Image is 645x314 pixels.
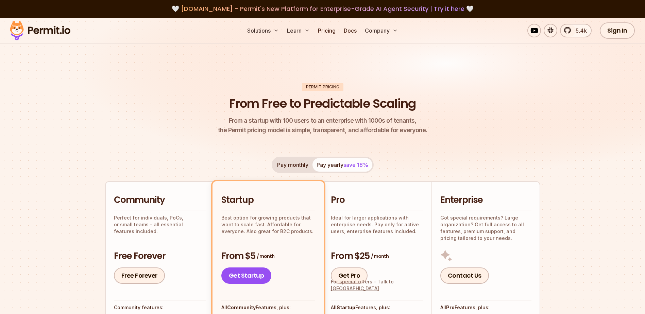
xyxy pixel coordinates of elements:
span: [DOMAIN_NAME] - Permit's New Platform for Enterprise-Grade AI Agent Security | [181,4,464,13]
p: Got special requirements? Large organization? Get full access to all features, premium support, a... [440,214,531,242]
div: 🤍 🤍 [16,4,629,14]
strong: Pro [446,304,455,310]
div: Permit Pricing [302,83,343,91]
h4: All Features, plus: [440,304,531,311]
a: Get Pro [331,267,368,284]
a: Docs [341,24,359,37]
span: / month [257,253,274,260]
button: Learn [284,24,312,37]
a: Pricing [315,24,338,37]
h2: Startup [221,194,315,206]
strong: Community [227,304,256,310]
p: the Permit pricing model is simple, transparent, and affordable for everyone. [218,116,427,135]
span: 5.4k [572,27,587,35]
h3: Free Forever [114,250,206,262]
strong: Startup [337,304,355,310]
button: Solutions [244,24,282,37]
a: 5.4k [560,24,592,37]
p: Best option for growing products that want to scale fast. Affordable for everyone. Also great for... [221,214,315,235]
h2: Pro [331,194,423,206]
p: Ideal for larger applications with enterprise needs. Pay only for active users, enterprise featur... [331,214,423,235]
h4: All Features, plus: [221,304,315,311]
button: Pay monthly [273,158,312,172]
h2: Enterprise [440,194,531,206]
p: Perfect for individuals, PoCs, or small teams - all essential features included. [114,214,206,235]
h4: All Features, plus: [331,304,423,311]
button: Company [362,24,401,37]
img: Permit logo [7,19,73,42]
h1: From Free to Predictable Scaling [229,95,416,112]
span: / month [371,253,389,260]
div: For special offers - [331,278,423,292]
h3: From $25 [331,250,423,262]
h3: From $5 [221,250,315,262]
a: Try it here [434,4,464,13]
span: From a startup with 100 users to an enterprise with 1000s of tenants, [218,116,427,125]
h2: Community [114,194,206,206]
h4: Community features: [114,304,206,311]
a: Contact Us [440,267,489,284]
a: Get Startup [221,267,272,284]
a: Sign In [600,22,635,39]
a: Free Forever [114,267,165,284]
